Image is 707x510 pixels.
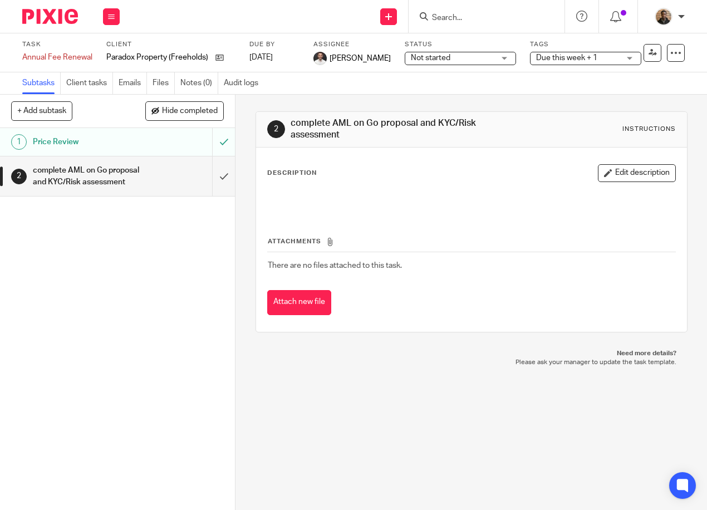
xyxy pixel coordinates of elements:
a: Subtasks [22,72,61,94]
img: Pixie [22,9,78,24]
button: Hide completed [145,101,224,120]
span: [DATE] [249,53,273,61]
button: + Add subtask [11,101,72,120]
div: 1 [11,134,27,150]
p: Description [267,169,317,178]
div: 2 [11,169,27,184]
div: Annual Fee Renewal [22,52,92,63]
h1: complete AML on Go proposal and KYC/Risk assessment [291,117,495,141]
label: Client [106,40,235,49]
img: dom%20slack.jpg [313,52,327,65]
a: Audit logs [224,72,264,94]
h1: complete AML on Go proposal and KYC/Risk assessment [33,162,145,190]
label: Assignee [313,40,391,49]
button: Attach new file [267,290,331,315]
label: Tags [530,40,641,49]
p: Paradox Property (Freeholds) Ltd [106,52,210,63]
span: Not started [411,54,450,62]
a: Client tasks [66,72,113,94]
span: There are no files attached to this task. [268,262,402,269]
input: Search [431,13,531,23]
button: Edit description [598,164,676,182]
p: Need more details? [267,349,676,358]
span: [PERSON_NAME] [330,53,391,64]
div: Instructions [622,125,676,134]
img: WhatsApp%20Image%202025-04-23%20.jpg [655,8,672,26]
span: Due this week + 1 [536,54,597,62]
a: Notes (0) [180,72,218,94]
p: Please ask your manager to update the task template. [267,358,676,367]
div: 2 [267,120,285,138]
label: Task [22,40,92,49]
label: Status [405,40,516,49]
label: Due by [249,40,300,49]
span: Hide completed [162,107,218,116]
a: Emails [119,72,147,94]
a: Files [153,72,175,94]
h1: Price Review [33,134,145,150]
span: Attachments [268,238,321,244]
